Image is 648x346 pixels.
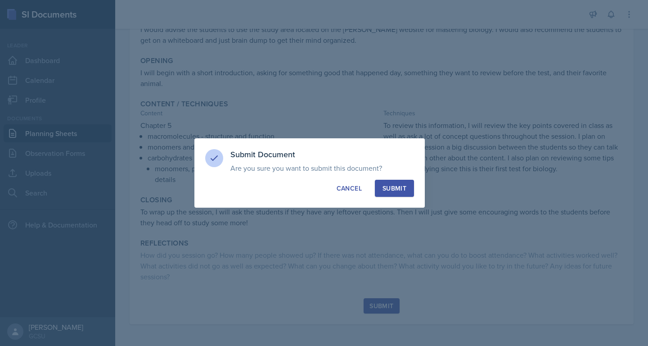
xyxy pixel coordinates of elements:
[382,184,406,193] div: Submit
[337,184,362,193] div: Cancel
[230,164,414,173] p: Are you sure you want to submit this document?
[329,180,369,197] button: Cancel
[375,180,414,197] button: Submit
[230,149,414,160] h3: Submit Document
